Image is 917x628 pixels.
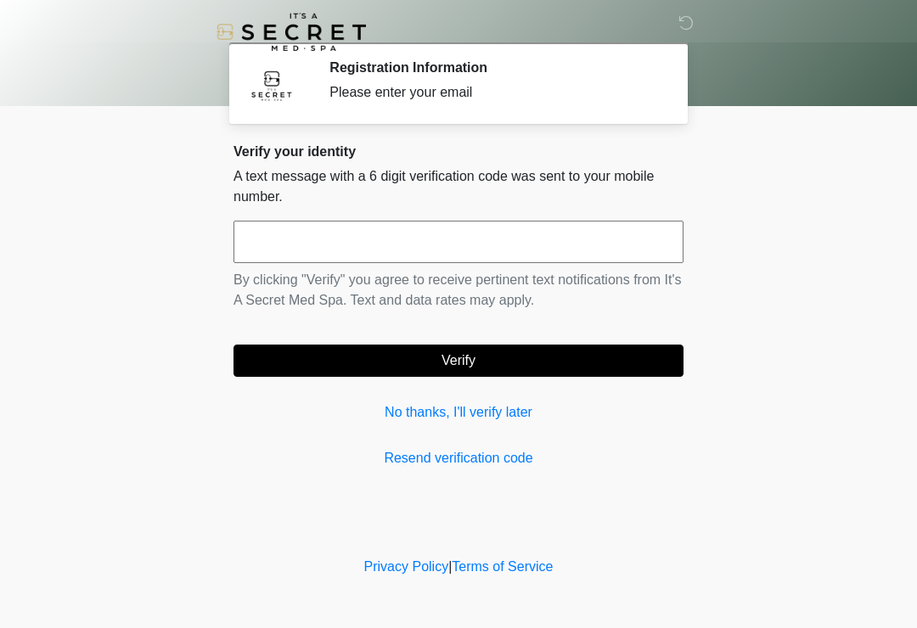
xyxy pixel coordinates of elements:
button: Verify [233,345,684,377]
a: Resend verification code [233,448,684,468]
img: It's A Secret Med Spa Logo [217,13,366,51]
a: No thanks, I'll verify later [233,402,684,423]
h2: Registration Information [329,59,658,76]
a: | [448,559,452,574]
a: Privacy Policy [364,559,449,574]
a: Terms of Service [452,559,553,574]
p: By clicking "Verify" you agree to receive pertinent text notifications from It's A Secret Med Spa... [233,270,684,311]
h2: Verify your identity [233,143,684,160]
img: Agent Avatar [246,59,297,110]
p: A text message with a 6 digit verification code was sent to your mobile number. [233,166,684,207]
div: Please enter your email [329,82,658,103]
